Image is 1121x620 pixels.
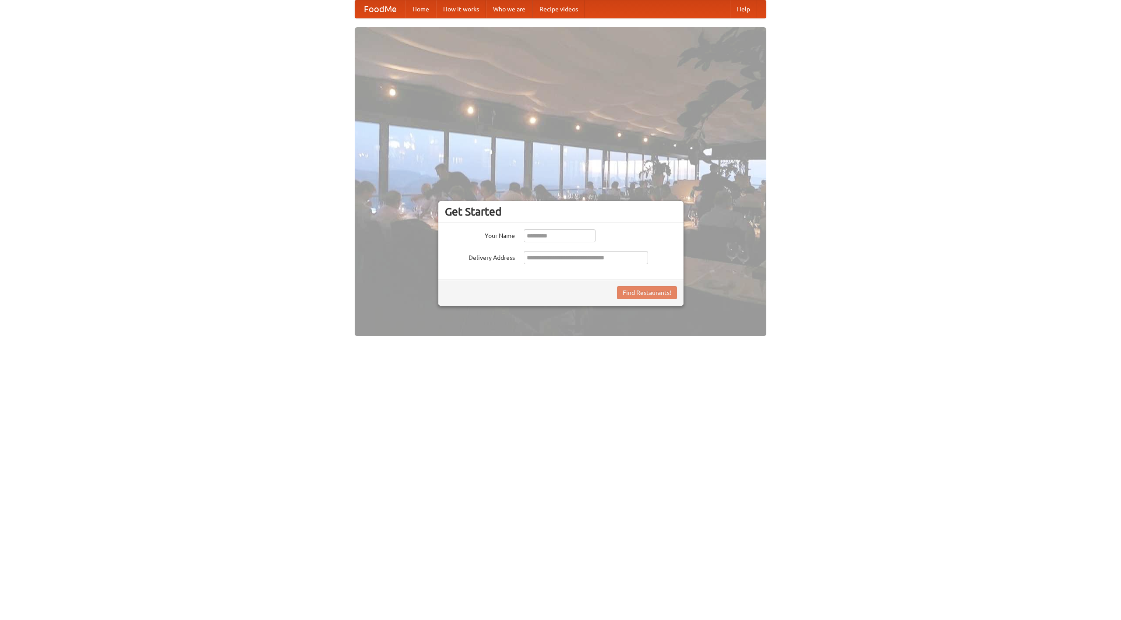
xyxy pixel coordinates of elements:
label: Your Name [445,229,515,240]
button: Find Restaurants! [617,286,677,299]
a: Recipe videos [532,0,585,18]
a: Who we are [486,0,532,18]
h3: Get Started [445,205,677,218]
a: How it works [436,0,486,18]
a: Home [405,0,436,18]
a: FoodMe [355,0,405,18]
label: Delivery Address [445,251,515,262]
a: Help [730,0,757,18]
